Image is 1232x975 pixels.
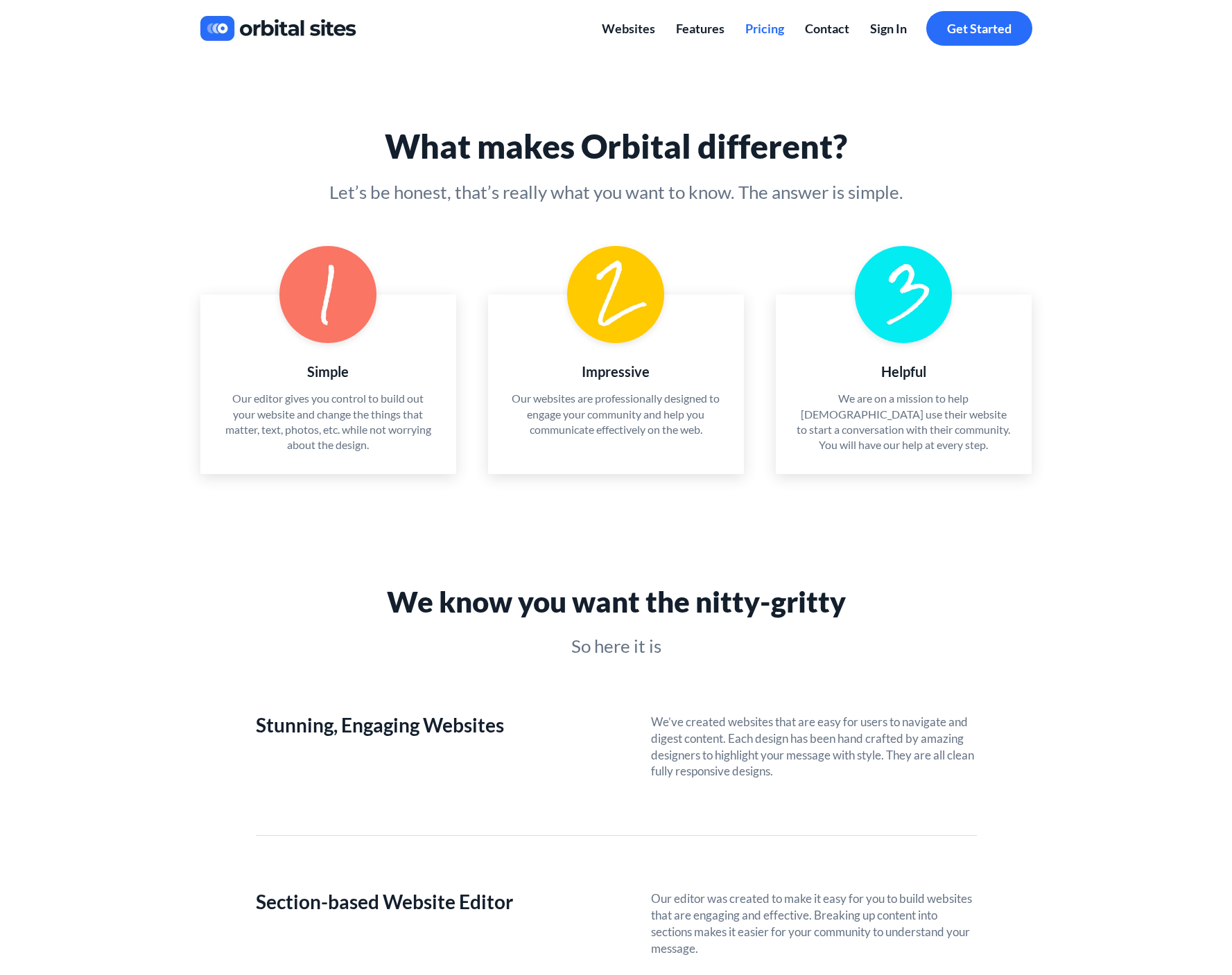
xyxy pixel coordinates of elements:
p: What makes Orbital different? [277,126,956,166]
span: Websites [602,21,655,36]
p: We are on a mission to help [DEMOGRAPHIC_DATA] use their website to start a conversation with the... [797,391,1012,453]
p: Let’s be honest, that’s really what you want to know. The answer is simple. [277,179,956,204]
span: Contact [805,21,849,36]
p: Our websites are professionally designed to engage your community and help you communicate effect... [509,391,724,437]
span: Get Started [947,21,1012,36]
a: Sign In [860,11,917,46]
img: e736bae4-cfa4-4559-a2d4-ebe90a535ef2.jpg [567,246,664,343]
span: Features [676,21,725,36]
a: Pricing [735,11,795,46]
p: Our editor gives you control to build out your website and change the things that matter, text, p... [221,391,436,453]
p: Stunning, Engaging Websites [256,714,613,737]
img: a830013a-b469-4526-b329-771b379920ab.jpg [200,10,356,46]
p: Simple [221,364,436,380]
a: Websites [591,11,666,46]
p: Section-based Website Editor [256,890,613,913]
p: Helpful [797,364,1012,380]
p: Our editor was created to make it easy for you to build websites that are engaging and effective.... [651,890,977,956]
img: 68ce9af0-ce35-41e1-bfba-20e8740723b4.jpg [855,246,952,343]
span: Pricing [745,21,784,36]
p: We’ve created websites that are easy for users to navigate and digest content. Each design has be... [651,714,977,780]
p: Impressive [509,364,724,380]
a: Features [666,11,735,46]
span: Sign In [870,21,907,36]
a: Get Started [926,11,1032,46]
p: We know you want the nitty-gritty [256,585,977,620]
a: Contact [795,11,860,46]
p: So here it is [256,633,977,658]
img: 1b0806ca-8ae1-4a31-bc5c-b03178060962.jpg [279,246,376,343]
